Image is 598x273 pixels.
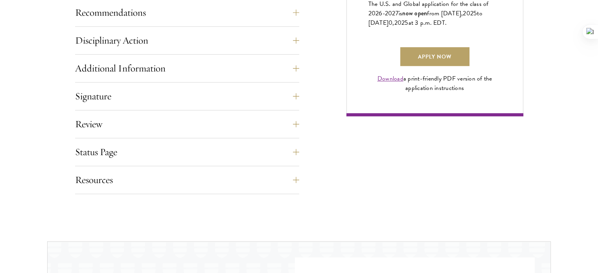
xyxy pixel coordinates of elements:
[75,31,299,50] button: Disciplinary Action
[392,18,394,27] span: ,
[427,9,463,18] span: from [DATE],
[75,87,299,106] button: Signature
[473,9,477,18] span: 5
[405,18,408,27] span: 5
[394,18,405,27] span: 202
[377,74,403,83] a: Download
[402,9,427,18] span: now open
[75,143,299,161] button: Status Page
[388,18,392,27] span: 0
[399,9,403,18] span: is
[400,47,469,66] a: Apply Now
[368,74,501,93] div: a print-friendly PDF version of the application instructions
[368,9,482,27] span: to [DATE]
[379,9,382,18] span: 6
[396,9,399,18] span: 7
[75,3,299,22] button: Recommendations
[75,170,299,189] button: Resources
[383,9,396,18] span: -202
[75,59,299,78] button: Additional Information
[75,115,299,134] button: Review
[463,9,473,18] span: 202
[408,18,447,27] span: at 3 p.m. EDT.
